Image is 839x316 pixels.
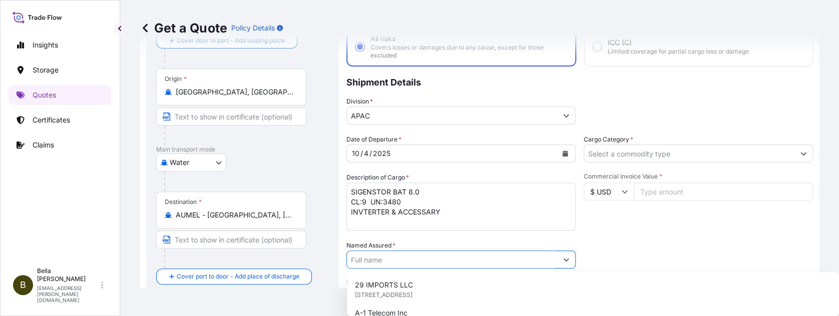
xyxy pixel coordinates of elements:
[360,147,363,159] div: /
[140,20,227,36] p: Get a Quote
[176,87,294,97] input: Origin
[584,134,633,144] label: Cargo Category
[346,96,373,106] label: Division
[176,210,294,220] input: Destination
[355,290,412,300] span: [STREET_ADDRESS]
[156,145,328,153] p: Main transport mode
[346,134,401,144] span: Date of Departure
[156,153,226,171] button: Select transport
[170,157,189,167] span: Water
[634,182,813,200] input: Type amount
[33,40,58,50] p: Insights
[37,285,99,303] p: [EMAIL_ADDRESS][PERSON_NAME][DOMAIN_NAME]
[351,147,360,159] div: month,
[20,280,26,290] span: B
[33,65,59,75] p: Storage
[347,106,557,124] input: Type to search division
[347,250,557,268] input: Full name
[794,144,812,162] button: Show suggestions
[372,147,391,159] div: year,
[369,147,372,159] div: /
[165,198,202,206] div: Destination
[346,172,409,182] label: Description of Cargo
[33,140,54,150] p: Claims
[363,147,369,159] div: day,
[557,106,575,124] button: Show suggestions
[177,271,299,281] span: Cover port to door - Add place of discharge
[231,23,275,33] p: Policy Details
[557,250,575,268] button: Show suggestions
[584,172,813,180] span: Commercial Invoice Value
[37,267,99,283] p: Bella [PERSON_NAME]
[33,90,56,100] p: Quotes
[156,107,306,125] input: Text to appear on certificate
[557,145,573,161] button: Calendar
[584,144,794,162] input: Select a commodity type
[33,115,70,125] p: Certificates
[346,66,813,96] p: Shipment Details
[346,240,395,250] label: Named Assured
[165,75,187,83] div: Origin
[156,230,306,248] input: Text to appear on certificate
[355,280,413,290] span: 29 IMPORTS LLC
